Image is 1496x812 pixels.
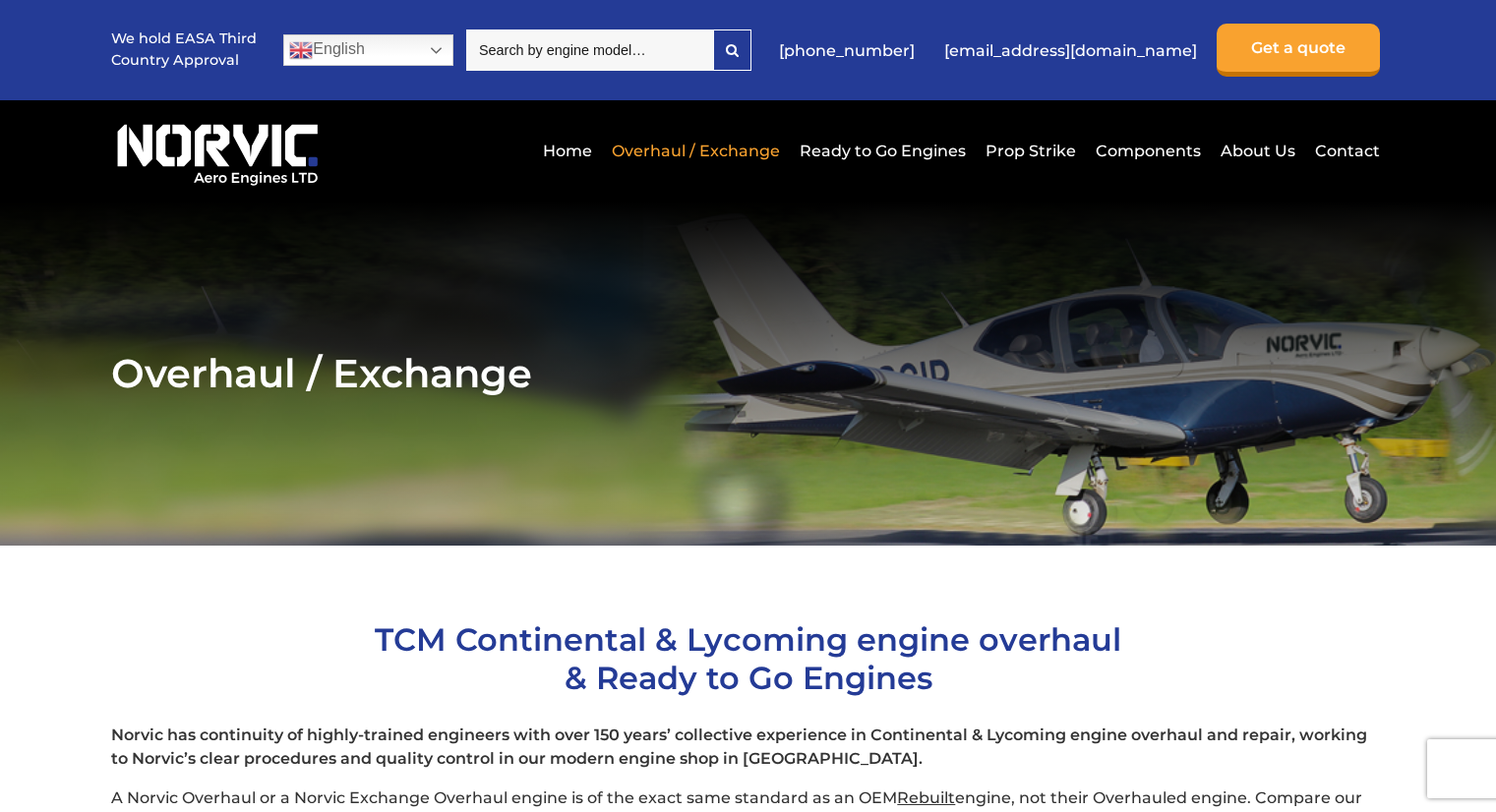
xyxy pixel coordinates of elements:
[981,127,1081,175] a: Prop Strike
[283,34,453,66] a: English
[1091,127,1206,175] a: Components
[289,38,313,62] img: en
[1310,127,1380,175] a: Contact
[934,27,1207,75] a: [EMAIL_ADDRESS][DOMAIN_NAME]
[111,725,1367,768] strong: Norvic has continuity of highly-trained engineers with over 150 years’ collective experience in C...
[538,127,597,175] a: Home
[607,127,785,175] a: Overhaul / Exchange
[795,127,971,175] a: Ready to Go Engines
[111,349,1384,397] h2: Overhaul / Exchange
[466,29,713,71] input: Search by engine model…
[1217,24,1380,77] a: Get a quote
[375,620,1121,697] span: TCM Continental & Lycoming engine overhaul & Ready to Go Engines
[111,29,259,71] p: We hold EASA Third Country Approval
[111,115,324,187] img: Norvic Aero Engines logo
[769,27,925,75] a: [PHONE_NUMBER]
[897,788,955,807] span: Rebuilt
[1216,127,1300,175] a: About Us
